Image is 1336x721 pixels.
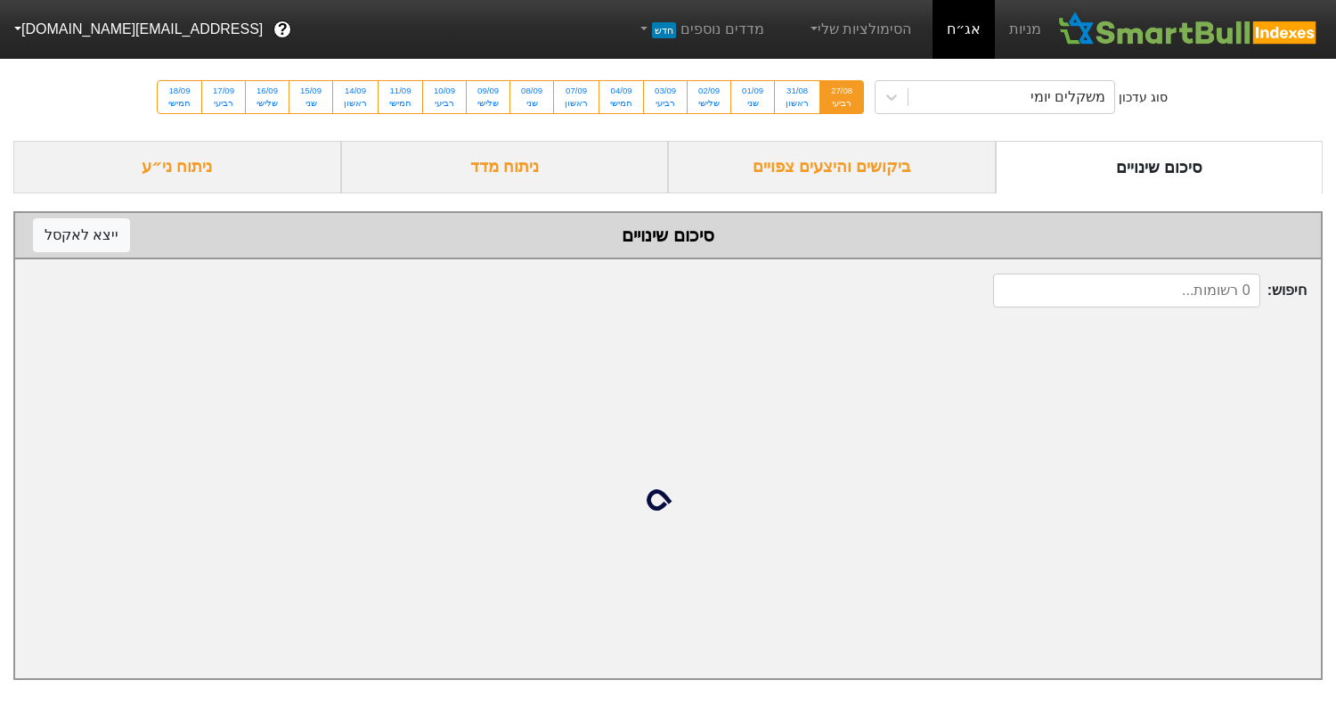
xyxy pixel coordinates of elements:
div: שלישי [257,97,278,110]
img: loading... [647,479,689,521]
div: ראשון [786,97,809,110]
input: 0 רשומות... [993,274,1260,307]
div: חמישי [168,97,191,110]
div: 15/09 [300,85,322,97]
div: שלישי [477,97,499,110]
div: שני [300,97,322,110]
a: הסימולציות שלי [800,12,919,47]
div: רביעי [213,97,234,110]
div: ראשון [565,97,588,110]
a: מדדים נוספיםחדש [630,12,771,47]
div: 09/09 [477,85,499,97]
div: משקלים יומי [1031,86,1105,108]
div: 02/09 [698,85,720,97]
div: ביקושים והיצעים צפויים [668,141,996,193]
div: 18/09 [168,85,191,97]
span: חיפוש : [993,274,1307,307]
div: רביעי [434,97,455,110]
div: ניתוח מדד [341,141,669,193]
div: 03/09 [655,85,676,97]
div: שלישי [698,97,720,110]
div: 11/09 [389,85,411,97]
div: חמישי [610,97,632,110]
div: שני [742,97,763,110]
div: 07/09 [565,85,588,97]
div: רביעי [831,97,852,110]
div: 31/08 [786,85,809,97]
div: 27/08 [831,85,852,97]
div: 17/09 [213,85,234,97]
div: חמישי [389,97,411,110]
span: חדש [652,22,676,38]
span: ? [278,18,288,42]
div: ראשון [344,97,367,110]
img: SmartBull [1055,12,1322,47]
div: סוג עדכון [1119,88,1168,107]
div: שני [521,97,542,110]
div: 16/09 [257,85,278,97]
div: סיכום שינויים [996,141,1324,193]
div: 08/09 [521,85,542,97]
div: רביעי [655,97,676,110]
div: 01/09 [742,85,763,97]
div: ניתוח ני״ע [13,141,341,193]
button: ייצא לאקסל [33,218,130,252]
div: 14/09 [344,85,367,97]
div: סיכום שינויים [33,222,1303,249]
div: 04/09 [610,85,632,97]
div: 10/09 [434,85,455,97]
